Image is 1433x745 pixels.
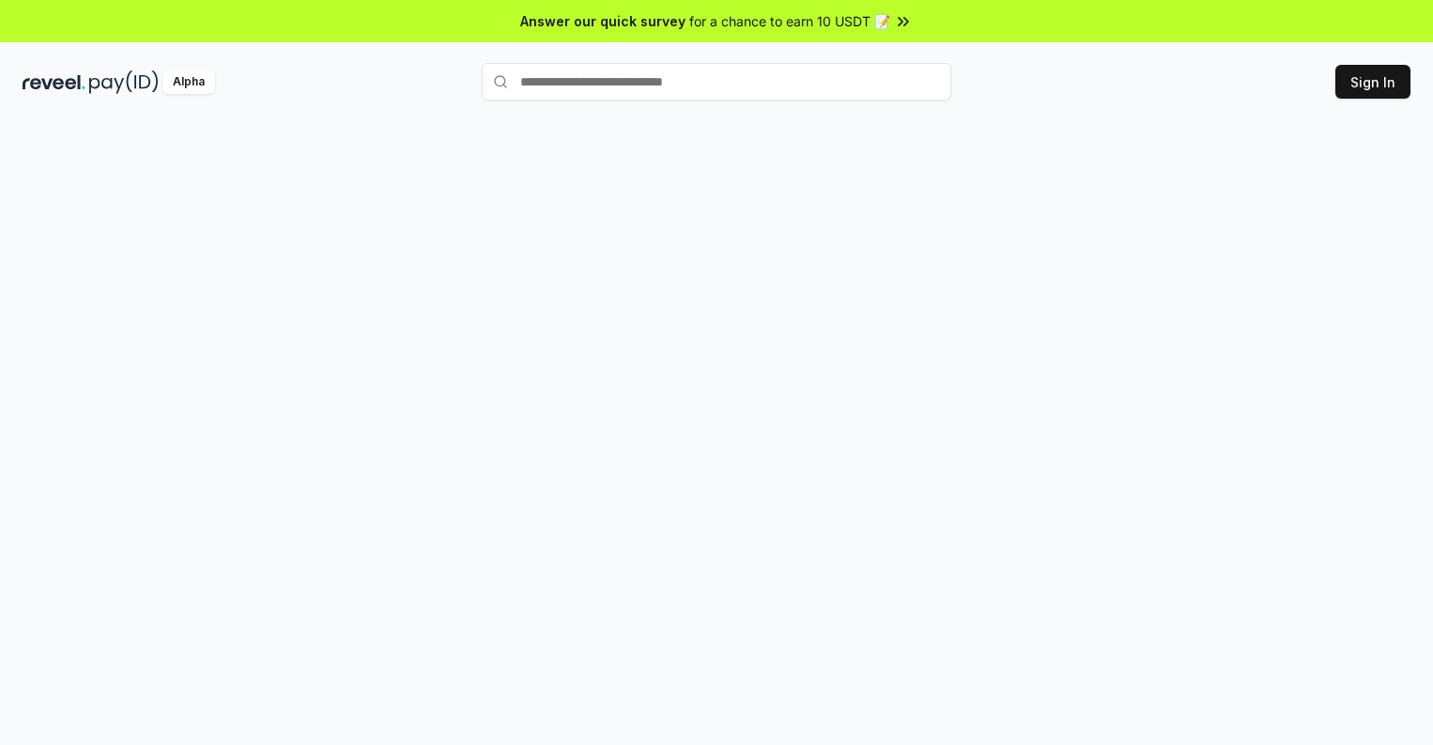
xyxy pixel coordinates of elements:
[162,70,215,94] div: Alpha
[89,70,159,94] img: pay_id
[520,11,686,31] span: Answer our quick survey
[1335,65,1410,99] button: Sign In
[689,11,890,31] span: for a chance to earn 10 USDT 📝
[23,70,85,94] img: reveel_dark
